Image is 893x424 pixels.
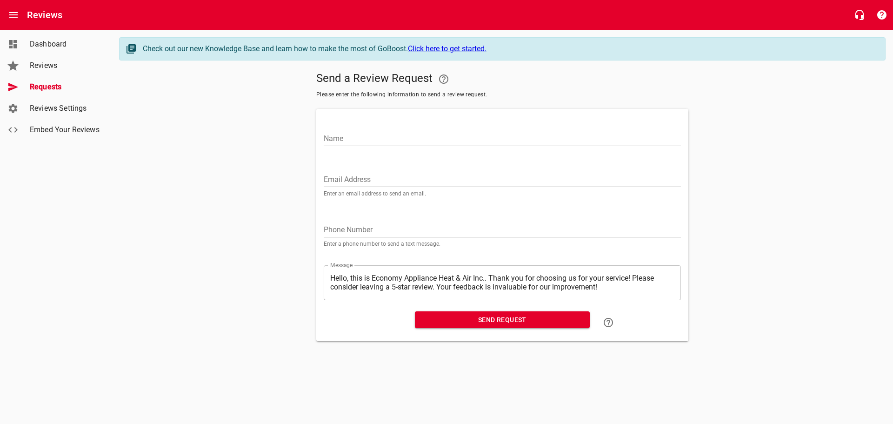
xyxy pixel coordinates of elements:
div: Check out our new Knowledge Base and learn how to make the most of GoBoost. [143,43,876,54]
h6: Reviews [27,7,62,22]
h5: Send a Review Request [316,68,688,90]
button: Send Request [415,311,590,329]
button: Support Portal [871,4,893,26]
a: Click here to get started. [408,44,486,53]
button: Live Chat [848,4,871,26]
span: Reviews [30,60,100,71]
p: Enter an email address to send an email. [324,191,681,196]
span: Dashboard [30,39,100,50]
a: Your Google or Facebook account must be connected to "Send a Review Request" [433,68,455,90]
textarea: Hello, this is Economy Appliance Heat & Air Inc.. Thank you for choosing us for your service! Ple... [330,274,674,291]
span: Embed Your Reviews [30,124,100,135]
button: Open drawer [2,4,25,26]
a: Learn how to "Send a Review Request" [597,311,620,334]
span: Send Request [422,314,582,326]
p: Enter a phone number to send a text message. [324,241,681,247]
span: Please enter the following information to send a review request. [316,90,688,100]
span: Requests [30,81,100,93]
span: Reviews Settings [30,103,100,114]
